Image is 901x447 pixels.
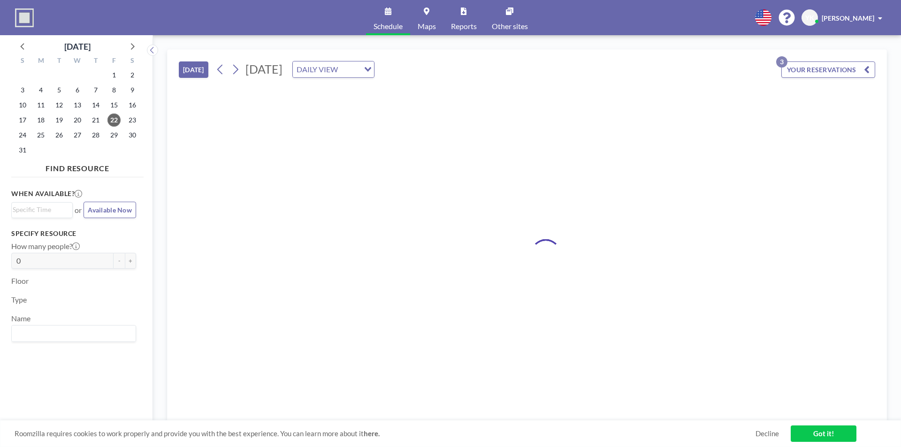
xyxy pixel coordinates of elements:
[71,98,84,112] span: Wednesday, August 13, 2025
[11,229,136,238] h3: Specify resource
[126,114,139,127] span: Saturday, August 23, 2025
[107,83,121,97] span: Friday, August 8, 2025
[34,83,47,97] span: Monday, August 4, 2025
[16,83,29,97] span: Sunday, August 3, 2025
[53,129,66,142] span: Tuesday, August 26, 2025
[107,114,121,127] span: Friday, August 22, 2025
[805,14,814,22] span: YK
[123,55,141,68] div: S
[53,83,66,97] span: Tuesday, August 5, 2025
[16,114,29,127] span: Sunday, August 17, 2025
[126,129,139,142] span: Saturday, August 30, 2025
[14,55,32,68] div: S
[34,114,47,127] span: Monday, August 18, 2025
[245,62,283,76] span: [DATE]
[11,160,144,173] h4: FIND RESOURCE
[781,61,875,78] button: YOUR RESERVATIONS3
[12,203,72,217] div: Search for option
[71,129,84,142] span: Wednesday, August 27, 2025
[13,327,130,340] input: Search for option
[105,55,123,68] div: F
[756,429,779,438] a: Decline
[64,40,91,53] div: [DATE]
[89,98,102,112] span: Thursday, August 14, 2025
[53,98,66,112] span: Tuesday, August 12, 2025
[34,129,47,142] span: Monday, August 25, 2025
[179,61,208,78] button: [DATE]
[107,68,121,82] span: Friday, August 1, 2025
[32,55,50,68] div: M
[791,425,856,442] a: Got it!
[492,23,528,30] span: Other sites
[374,23,403,30] span: Schedule
[71,114,84,127] span: Wednesday, August 20, 2025
[11,314,31,323] label: Name
[125,253,136,269] button: +
[341,63,359,76] input: Search for option
[295,63,340,76] span: DAILY VIEW
[418,23,436,30] span: Maps
[16,98,29,112] span: Sunday, August 10, 2025
[12,326,136,341] div: Search for option
[53,114,66,127] span: Tuesday, August 19, 2025
[107,98,121,112] span: Friday, August 15, 2025
[822,14,874,22] span: [PERSON_NAME]
[16,144,29,157] span: Sunday, August 31, 2025
[50,55,69,68] div: T
[776,56,787,68] p: 3
[293,61,374,77] div: Search for option
[75,205,82,215] span: or
[126,68,139,82] span: Saturday, August 2, 2025
[88,206,132,214] span: Available Now
[11,295,27,304] label: Type
[89,83,102,97] span: Thursday, August 7, 2025
[126,98,139,112] span: Saturday, August 16, 2025
[34,98,47,112] span: Monday, August 11, 2025
[15,429,756,438] span: Roomzilla requires cookies to work properly and provide you with the best experience. You can lea...
[89,129,102,142] span: Thursday, August 28, 2025
[11,276,29,286] label: Floor
[86,55,105,68] div: T
[71,83,84,97] span: Wednesday, August 6, 2025
[89,114,102,127] span: Thursday, August 21, 2025
[114,253,125,269] button: -
[15,8,34,27] img: organization-logo
[451,23,477,30] span: Reports
[16,129,29,142] span: Sunday, August 24, 2025
[84,202,136,218] button: Available Now
[11,242,80,251] label: How many people?
[364,429,380,438] a: here.
[13,205,67,215] input: Search for option
[107,129,121,142] span: Friday, August 29, 2025
[69,55,87,68] div: W
[126,83,139,97] span: Saturday, August 9, 2025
